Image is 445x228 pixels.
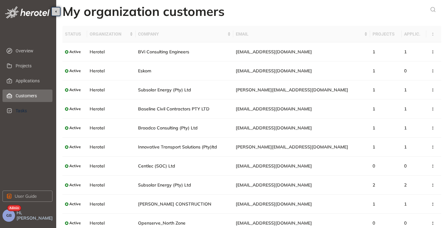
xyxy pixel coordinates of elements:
span: GB [6,213,12,218]
span: Herotel [90,182,105,188]
span: Active [69,145,81,149]
span: [PERSON_NAME] CONSTRUCTION [138,201,211,207]
span: 1 [404,125,407,131]
span: 1 [404,201,407,207]
span: [EMAIL_ADDRESS][DOMAIN_NAME] [236,106,312,112]
span: Subsolar Energy (Pty) Ltd [138,182,191,188]
span: Active [69,88,81,92]
span: Hi, [PERSON_NAME] [17,210,54,221]
span: BVi Consulting Engineers [138,49,189,55]
span: company [138,31,226,37]
button: GB [2,209,15,222]
span: 0 [404,220,407,226]
span: Active [69,126,81,130]
span: 2 [373,182,375,188]
span: Herotel [90,106,105,112]
span: 1 [404,49,407,55]
span: Active [69,183,81,187]
span: Active [69,107,81,111]
span: Active [69,202,81,206]
span: 1 [404,144,407,150]
span: Overview [16,45,47,57]
button: User Guide [2,191,52,202]
span: Active [69,69,81,73]
span: 0 [373,163,375,169]
span: [PERSON_NAME][EMAIL_ADDRESS][DOMAIN_NAME] [236,144,348,150]
span: Herotel [90,87,105,93]
span: Active [69,164,81,168]
span: Organization [90,31,128,37]
span: 1 [404,87,407,93]
span: Herotel [90,49,105,55]
span: 1 [404,106,407,112]
span: 2 [404,182,407,188]
span: Baseline Civil Contractors PTY LTD [138,106,210,112]
span: 1 [373,125,375,131]
span: Openserve_North Zone [138,220,185,226]
th: Organization [87,26,136,42]
img: logo [5,6,50,18]
th: company [136,26,233,42]
span: [PERSON_NAME][EMAIL_ADDRESS][DOMAIN_NAME] [236,87,348,93]
span: [EMAIL_ADDRESS][DOMAIN_NAME] [236,68,312,74]
span: [EMAIL_ADDRESS][DOMAIN_NAME] [236,220,312,226]
span: Herotel [90,125,105,131]
span: Customers [16,90,47,102]
span: Projects [16,60,47,72]
span: [EMAIL_ADDRESS][DOMAIN_NAME] [236,49,312,55]
span: 1 [373,49,375,55]
span: Innovative Transport Solutions (Pty)ltd [138,144,217,150]
span: 1 [373,201,375,207]
th: projects [370,26,402,42]
span: Broadco Consulting (Pty) Ltd [138,125,198,131]
span: User Guide [15,193,37,200]
span: Herotel [90,68,105,74]
th: applic. [402,26,426,42]
h2: My organization customers [62,4,225,19]
span: Active [69,221,81,225]
span: 0 [404,68,407,74]
span: [EMAIL_ADDRESS][DOMAIN_NAME] [236,201,312,207]
span: Active [69,50,81,54]
th: status [62,26,87,42]
span: Herotel [90,201,105,207]
span: email [236,31,363,37]
span: Applications [16,75,47,87]
span: 1 [373,87,375,93]
span: Subsolar Energy (Pty) Ltd [138,87,191,93]
span: Herotel [90,144,105,150]
span: 0 [373,220,375,226]
span: Tasks [16,104,47,117]
span: 0 [404,163,407,169]
span: Eskom [138,68,151,74]
th: email [233,26,370,42]
span: 1 [373,106,375,112]
span: 1 [373,144,375,150]
span: Herotel [90,163,105,169]
span: Herotel [90,220,105,226]
span: [EMAIL_ADDRESS][DOMAIN_NAME] [236,182,312,188]
span: Centlec (SOC) Ltd [138,163,175,169]
span: [EMAIL_ADDRESS][DOMAIN_NAME] [236,125,312,131]
span: [EMAIL_ADDRESS][DOMAIN_NAME] [236,163,312,169]
span: 1 [373,68,375,74]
